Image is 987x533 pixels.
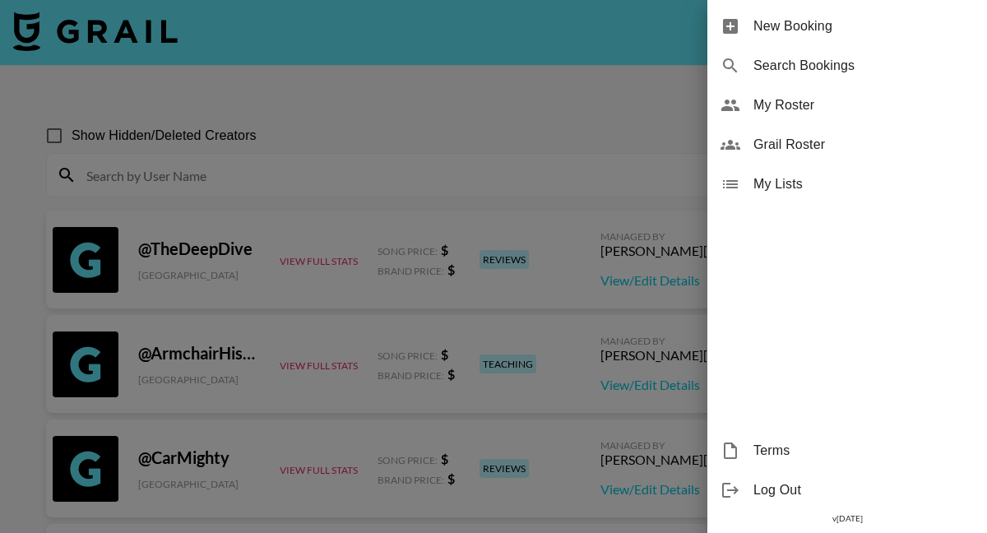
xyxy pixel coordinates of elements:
[753,441,974,461] span: Terms
[753,16,974,36] span: New Booking
[707,46,987,86] div: Search Bookings
[753,174,974,194] span: My Lists
[707,165,987,204] div: My Lists
[707,125,987,165] div: Grail Roster
[707,7,987,46] div: New Booking
[753,135,974,155] span: Grail Roster
[707,86,987,125] div: My Roster
[707,510,987,527] div: v [DATE]
[707,431,987,470] div: Terms
[753,95,974,115] span: My Roster
[753,480,974,500] span: Log Out
[753,56,974,76] span: Search Bookings
[707,470,987,510] div: Log Out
